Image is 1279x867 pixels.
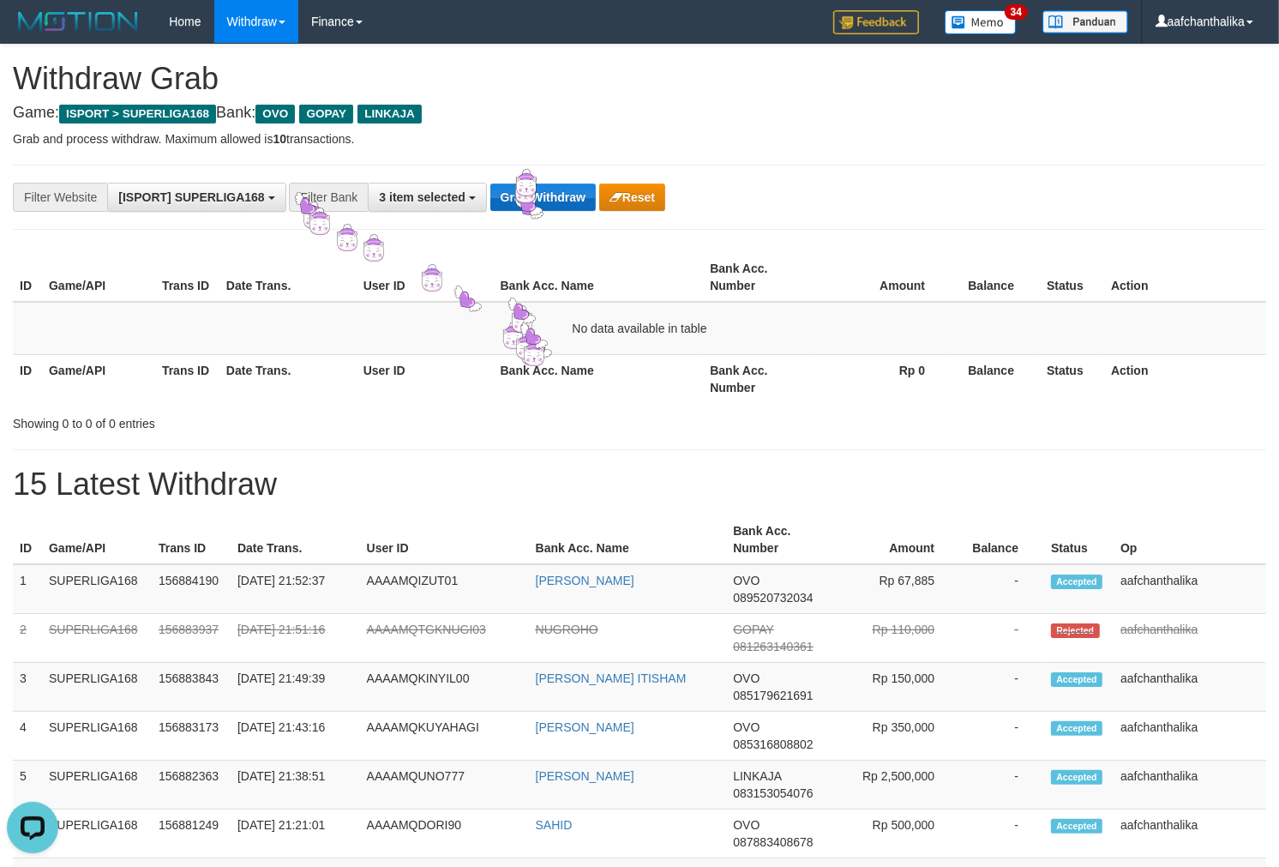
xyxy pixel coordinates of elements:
a: [PERSON_NAME] [536,574,634,587]
th: Balance [951,253,1040,302]
a: NUGROHO [536,623,598,636]
span: LINKAJA [733,769,781,783]
img: Button%20Memo.svg [945,10,1017,34]
button: Grab Withdraw [490,184,596,211]
td: 156881249 [152,810,231,858]
td: 156882363 [152,761,231,810]
td: AAAAMQUNO777 [360,761,529,810]
th: Trans ID [155,354,219,403]
span: Copy 089520732034 to clipboard [733,591,813,605]
span: Copy 083153054076 to clipboard [733,786,813,800]
td: 3 [13,663,42,712]
span: GOPAY [299,105,353,123]
td: 156884190 [152,564,231,614]
span: Accepted [1051,819,1102,834]
th: Op [1114,515,1266,564]
td: Rp 67,885 [833,564,960,614]
strong: 10 [273,132,286,146]
p: Grab and process withdraw. Maximum allowed is transactions. [13,130,1266,148]
td: SUPERLIGA168 [42,761,152,810]
span: Copy 085179621691 to clipboard [733,689,813,702]
td: SUPERLIGA168 [42,564,152,614]
td: - [960,614,1044,663]
span: OVO [733,671,760,685]
td: [DATE] 21:52:37 [231,564,360,614]
th: Bank Acc. Number [703,253,816,302]
span: ISPORT > SUPERLIGA168 [59,105,216,123]
button: Reset [599,184,665,211]
td: Rp 110,000 [833,614,960,663]
td: aafchanthalika [1114,810,1266,858]
td: Rp 150,000 [833,663,960,712]
a: [PERSON_NAME] [536,769,634,783]
td: aafchanthalika [1114,614,1266,663]
th: Status [1040,253,1104,302]
th: Balance [951,354,1040,403]
td: aafchanthalika [1114,712,1266,761]
span: 34 [1005,4,1028,20]
th: Rp 0 [816,354,951,403]
span: 3 item selected [379,190,465,204]
th: Bank Acc. Name [494,253,704,302]
th: User ID [357,354,494,403]
th: Bank Acc. Name [494,354,704,403]
span: GOPAY [733,623,773,636]
a: [PERSON_NAME] ITISHAM [536,671,687,685]
span: Accepted [1051,770,1102,785]
td: 156883937 [152,614,231,663]
th: Date Trans. [219,253,357,302]
th: Date Trans. [219,354,357,403]
td: SUPERLIGA168 [42,810,152,858]
td: Rp 2,500,000 [833,761,960,810]
td: [DATE] 21:21:01 [231,810,360,858]
th: User ID [357,253,494,302]
td: SUPERLIGA168 [42,614,152,663]
td: 156883843 [152,663,231,712]
td: AAAAMQKINYIL00 [360,663,529,712]
th: Amount [816,253,951,302]
td: 1 [13,564,42,614]
td: AAAAMQTGKNUGI03 [360,614,529,663]
span: Accepted [1051,672,1102,687]
td: aafchanthalika [1114,761,1266,810]
img: panduan.png [1042,10,1128,33]
button: [ISPORT] SUPERLIGA168 [107,183,285,212]
td: 156883173 [152,712,231,761]
td: Rp 350,000 [833,712,960,761]
img: MOTION_logo.png [13,9,143,34]
td: - [960,564,1044,614]
td: - [960,761,1044,810]
th: Game/API [42,354,155,403]
span: Copy 081263140361 to clipboard [733,640,813,653]
th: Status [1040,354,1104,403]
span: [ISPORT] SUPERLIGA168 [118,190,264,204]
td: AAAAMQDORI90 [360,810,529,858]
td: [DATE] 21:51:16 [231,614,360,663]
td: AAAAMQKUYAHAGI [360,712,529,761]
th: Action [1104,354,1266,403]
th: User ID [360,515,529,564]
h1: Withdraw Grab [13,62,1266,96]
th: Bank Acc. Number [726,515,833,564]
span: Copy 085316808802 to clipboard [733,738,813,751]
td: SUPERLIGA168 [42,712,152,761]
th: Trans ID [155,253,219,302]
th: ID [13,253,42,302]
td: No data available in table [13,302,1266,355]
td: - [960,663,1044,712]
h4: Game: Bank: [13,105,1266,122]
span: OVO [733,720,760,734]
th: Game/API [42,515,152,564]
span: OVO [733,574,760,587]
td: [DATE] 21:43:16 [231,712,360,761]
th: Status [1044,515,1114,564]
button: 3 item selected [368,183,486,212]
span: Rejected [1051,623,1099,638]
td: [DATE] 21:38:51 [231,761,360,810]
td: aafchanthalika [1114,564,1266,614]
div: Showing 0 to 0 of 0 entries [13,408,520,432]
div: Filter Website [13,183,107,212]
img: Feedback.jpg [833,10,919,34]
span: Accepted [1051,575,1102,589]
span: Accepted [1051,721,1102,736]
